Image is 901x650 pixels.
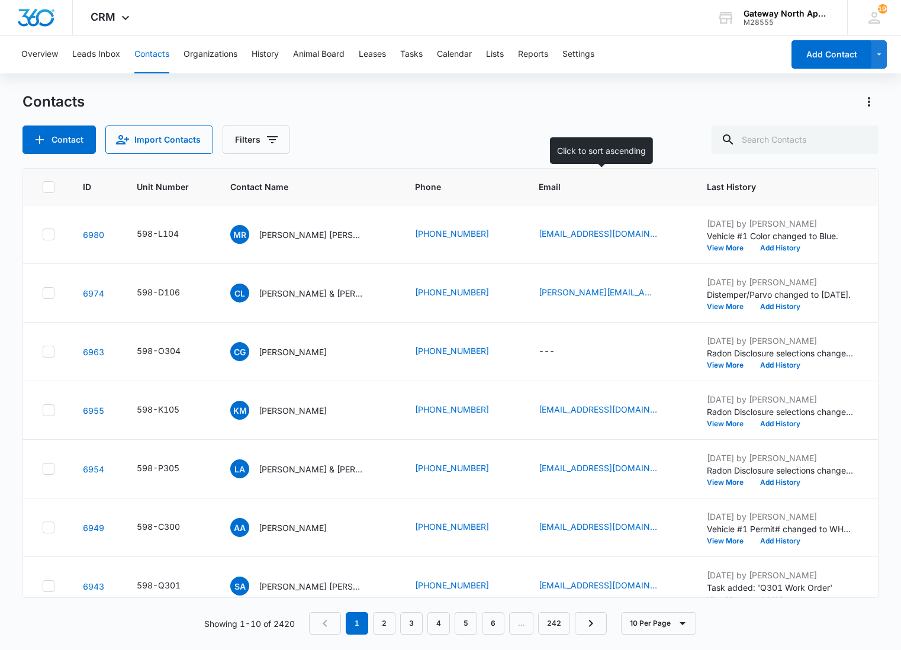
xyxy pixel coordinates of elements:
div: Unit Number - 598-Q301 - Select to Edit Field [137,579,202,593]
input: Search Contacts [712,126,879,154]
div: 598-D106 [137,286,180,298]
span: LA [230,459,249,478]
a: Page 3 [400,612,423,635]
p: Task added: 'Q301 Work Order' [707,581,855,594]
a: Next Page [575,612,607,635]
div: Contact Name - Corey Little & William C. Little - Select to Edit Field [230,284,387,303]
a: Navigate to contact details page for Sydni Ashley Vork [83,581,104,591]
div: Phone - (303) 525-0103 - Select to Edit Field [415,520,510,535]
button: Add History [752,362,809,369]
button: Add Contact [791,40,871,69]
a: [PHONE_NUMBER] [415,462,489,474]
p: [PERSON_NAME] [259,346,327,358]
p: [PERSON_NAME] [259,522,327,534]
div: Phone - (303) 523-5135 - Select to Edit Field [415,579,510,593]
a: Navigate to contact details page for Antonio Alire [83,523,104,533]
button: Leases [359,36,386,73]
button: View More [707,538,752,545]
button: Leads Inbox [72,36,120,73]
nav: Pagination [309,612,607,635]
button: Add History [752,244,809,252]
div: Unit Number - 598-D106 - Select to Edit Field [137,286,201,300]
div: Email - - Select to Edit Field [539,345,576,359]
div: Click to sort ascending [550,137,653,164]
div: 598-O304 [137,345,181,357]
p: Radon Disclosure selections changed; Form Signed was added. [707,347,855,359]
a: [PHONE_NUMBER] [415,520,489,533]
button: View More [707,420,752,427]
div: account id [744,18,830,27]
div: account name [744,9,830,18]
a: [EMAIL_ADDRESS][DOMAIN_NAME] [539,403,657,416]
button: Contacts [134,36,169,73]
a: Navigate to contact details page for Claudia Gomez [83,347,104,357]
button: Actions [860,92,879,111]
span: Email [539,181,661,193]
button: Organizations [184,36,237,73]
a: Navigate to contact details page for Corey Little & William C. Little [83,288,104,298]
a: [PHONE_NUMBER] [415,286,489,298]
p: [DATE] by [PERSON_NAME] [707,510,855,523]
a: Page 242 [538,612,570,635]
div: Contact Name - Sydni Ashley Vork - Select to Edit Field [230,577,387,596]
button: View More [707,596,752,603]
a: [EMAIL_ADDRESS][DOMAIN_NAME] [539,462,657,474]
div: Contact Name - Luis Avila & Frida G Gordillo Galvan - Select to Edit Field [230,459,387,478]
p: [DATE] by [PERSON_NAME] [707,452,855,464]
button: 10 Per Page [621,612,696,635]
span: CG [230,342,249,361]
span: 190 [878,4,887,14]
a: [EMAIL_ADDRESS][DOMAIN_NAME] [539,227,657,240]
button: Add History [752,479,809,486]
div: Email - alire24@yahoo.com - Select to Edit Field [539,520,678,535]
button: Add History [752,538,809,545]
span: CL [230,284,249,303]
p: [PERSON_NAME] [PERSON_NAME] [259,229,365,241]
p: Distemper/Parvo changed to [DATE]. [707,288,855,301]
a: Page 6 [482,612,504,635]
button: Import Contacts [105,126,213,154]
a: [PERSON_NAME][EMAIL_ADDRESS][DOMAIN_NAME] [539,286,657,298]
button: Calendar [437,36,472,73]
p: [DATE] by [PERSON_NAME] [707,276,855,288]
div: 598-P305 [137,462,179,474]
div: 598-Q301 [137,579,181,591]
div: Phone - (423) 310-4385 - Select to Edit Field [415,227,510,242]
h1: Contacts [22,93,85,111]
p: [PERSON_NAME] [259,404,327,417]
a: [PHONE_NUMBER] [415,579,489,591]
div: notifications count [878,4,887,14]
button: Add History [752,420,809,427]
p: [DATE] by [PERSON_NAME] [707,393,855,406]
div: 598-C300 [137,520,180,533]
button: Lists [486,36,504,73]
div: Unit Number - 598-O304 - Select to Edit Field [137,345,202,359]
a: Navigate to contact details page for Luis Avila & Frida G Gordillo Galvan [83,464,104,474]
button: View More [707,244,752,252]
a: Page 5 [455,612,477,635]
p: Radon Disclosure selections changed; Form Signed was added. [707,464,855,477]
span: SA [230,577,249,596]
button: Add History [752,303,809,310]
span: Last History [707,181,838,193]
p: Radon Disclosure selections changed; Form Signed was added. [707,406,855,418]
button: View More [707,479,752,486]
div: Contact Name - Claudia Gomez - Select to Edit Field [230,342,348,361]
div: Unit Number - 598-L104 - Select to Edit Field [137,227,200,242]
div: Contact Name - Michael Ryan Gilley - Select to Edit Field [230,225,387,244]
p: Vehicle #1 Color changed to Blue. [707,230,855,242]
div: Unit Number - 598-C300 - Select to Edit Field [137,520,201,535]
p: [PERSON_NAME] & [PERSON_NAME] [PERSON_NAME] [259,463,365,475]
button: Filters [223,126,289,154]
div: Email - corey.little210@yahoo.com - Select to Edit Field [539,286,678,300]
span: Contact Name [230,181,369,193]
span: CRM [91,11,115,23]
p: Showing 1-10 of 2420 [204,617,295,630]
span: MR [230,225,249,244]
p: [DATE] by [PERSON_NAME] [707,569,855,581]
span: AA [230,518,249,537]
a: Page 4 [427,612,450,635]
div: Phone - (303) 746-8309 - Select to Edit Field [415,403,510,417]
div: Contact Name - Antonio Alire - Select to Edit Field [230,518,348,537]
p: [DATE] by [PERSON_NAME] [707,334,855,347]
